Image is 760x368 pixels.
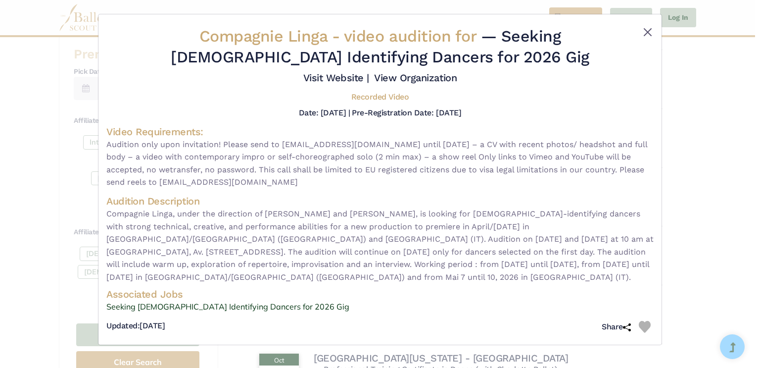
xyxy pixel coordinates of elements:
[106,195,654,208] h4: Audition Description
[642,26,654,38] button: Close
[374,72,457,84] a: View Organization
[106,126,203,138] span: Video Requirements:
[171,27,589,66] span: — Seeking [DEMOGRAPHIC_DATA] Identifying Dancers for 2026 Gig
[106,138,654,189] span: Audition only upon invitation! Please send to [EMAIL_ADDRESS][DOMAIN_NAME] until [DATE] – a CV wi...
[602,322,631,332] h5: Share
[106,288,654,301] h4: Associated Jobs
[106,208,654,284] span: Compagnie Linga, under the direction of [PERSON_NAME] and [PERSON_NAME], is looking for [DEMOGRAP...
[106,321,140,330] span: Updated:
[344,27,476,46] span: video audition for
[106,321,165,331] h5: [DATE]
[352,108,461,117] h5: Pre-Registration Date: [DATE]
[351,92,409,103] h5: Recorded Video
[303,72,369,84] a: Visit Website |
[299,108,350,117] h5: Date: [DATE] |
[199,27,481,46] span: Compagnie Linga -
[106,301,654,314] a: Seeking [DEMOGRAPHIC_DATA] Identifying Dancers for 2026 Gig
